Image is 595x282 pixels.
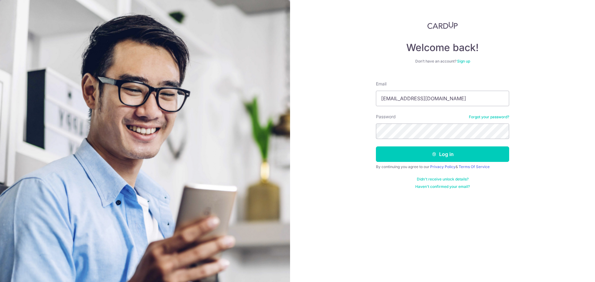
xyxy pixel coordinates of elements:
[469,115,509,119] a: Forgot your password?
[376,91,509,106] input: Enter your Email
[376,146,509,162] button: Log in
[376,114,396,120] label: Password
[376,164,509,169] div: By continuing you agree to our &
[376,41,509,54] h4: Welcome back!
[430,164,456,169] a: Privacy Policy
[376,81,386,87] label: Email
[417,177,469,182] a: Didn't receive unlock details?
[376,59,509,64] div: Don’t have an account?
[415,184,470,189] a: Haven't confirmed your email?
[427,22,458,29] img: CardUp Logo
[459,164,490,169] a: Terms Of Service
[457,59,470,63] a: Sign up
